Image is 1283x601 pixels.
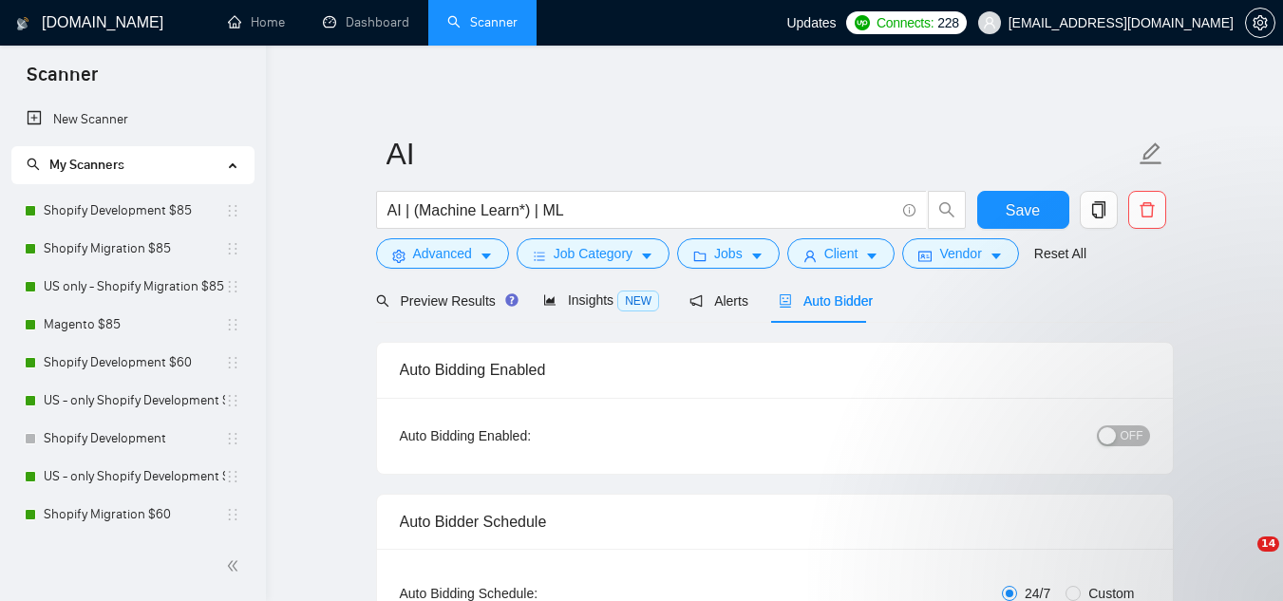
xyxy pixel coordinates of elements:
a: Shopify Development $85 [44,192,225,230]
a: setting [1245,15,1275,30]
a: homeHome [228,14,285,30]
span: holder [225,203,240,218]
span: Save [1006,198,1040,222]
button: delete [1128,191,1166,229]
button: idcardVendorcaret-down [902,238,1018,269]
li: Shopify Development [11,420,254,458]
span: holder [225,241,240,256]
span: holder [225,279,240,294]
li: US only - Shopify Migration $85 [11,268,254,306]
img: logo [16,9,29,39]
li: US - only Shopify Development $85 [11,382,254,420]
a: Shopify Migration $85 [44,230,225,268]
span: holder [225,469,240,484]
span: caret-down [480,249,493,263]
div: Auto Bidder Schedule [400,495,1150,549]
span: Client [824,243,858,264]
span: Job Category [554,243,632,264]
button: folderJobscaret-down [677,238,780,269]
button: copy [1080,191,1118,229]
span: folder [693,249,707,263]
div: Auto Bidding Enabled [400,343,1150,397]
a: Magento $85 [44,306,225,344]
a: Shopify Migration $60 [44,496,225,534]
span: idcard [918,249,932,263]
li: New Scanner [11,101,254,139]
span: Connects: [877,12,934,33]
span: My Scanners [49,157,124,173]
button: search [928,191,966,229]
span: edit [1139,141,1163,166]
a: Reset All [1034,243,1086,264]
span: caret-down [865,249,878,263]
a: New Scanner [27,101,238,139]
li: Shopify Migration $85 [11,230,254,268]
span: 228 [937,12,958,33]
span: search [376,294,389,308]
span: Insights [543,292,659,308]
span: holder [225,507,240,522]
span: Advanced [413,243,472,264]
span: double-left [226,556,245,575]
span: Scanner [11,61,113,101]
span: holder [225,393,240,408]
li: Shopify Migration $60 [11,496,254,534]
span: holder [225,355,240,370]
span: Alerts [689,293,748,309]
span: delete [1129,201,1165,218]
div: Auto Bidding Enabled: [400,425,650,446]
span: area-chart [543,293,557,307]
a: US - only Shopify Development $85 [44,382,225,420]
button: userClientcaret-down [787,238,896,269]
li: Shopify Development $60 [11,344,254,382]
span: Updates [786,15,836,30]
a: US - only Shopify Development $60 [44,458,225,496]
button: setting [1245,8,1275,38]
a: dashboardDashboard [323,14,409,30]
span: Jobs [714,243,743,264]
img: upwork-logo.png [855,15,870,30]
li: Shopify Development $85 [11,192,254,230]
li: US - only Shopify Development $60 [11,458,254,496]
span: robot [779,294,792,308]
span: holder [225,317,240,332]
button: settingAdvancedcaret-down [376,238,509,269]
span: setting [1246,15,1274,30]
button: barsJob Categorycaret-down [517,238,670,269]
span: Auto Bidder [779,293,873,309]
a: Shopify Development [44,420,225,458]
span: user [983,16,996,29]
span: search [929,201,965,218]
a: US only - Shopify Migration $85 [44,268,225,306]
iframe: Intercom live chat [1218,536,1264,582]
a: searchScanner [447,14,518,30]
span: My Scanners [27,157,124,173]
span: caret-down [990,249,1003,263]
span: notification [689,294,703,308]
div: Tooltip anchor [503,291,520,309]
span: Vendor [939,243,981,264]
input: Search Freelance Jobs... [387,198,895,222]
span: caret-down [750,249,764,263]
span: info-circle [903,204,915,216]
a: Shopify Development $60 [44,344,225,382]
span: search [27,158,40,171]
button: Save [977,191,1069,229]
span: Preview Results [376,293,513,309]
li: Magento $85 [11,306,254,344]
span: 14 [1257,536,1279,552]
span: caret-down [640,249,653,263]
span: setting [392,249,406,263]
span: holder [225,431,240,446]
span: NEW [617,291,659,311]
span: user [803,249,817,263]
input: Scanner name... [387,130,1135,178]
span: bars [533,249,546,263]
span: copy [1081,201,1117,218]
